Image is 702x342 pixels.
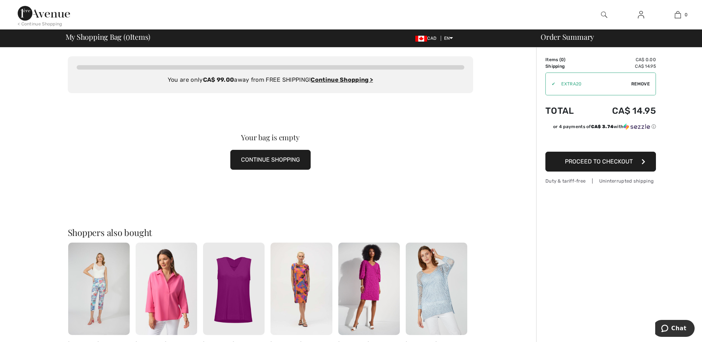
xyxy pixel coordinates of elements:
[589,98,656,123] td: CA$ 14.95
[545,123,656,133] div: or 4 payments ofCA$ 3.74withSezzle Click to learn more about Sezzle
[203,76,234,83] strong: CA$ 99.00
[601,10,607,19] img: search the website
[88,134,453,141] div: Your bag is empty
[311,76,373,83] a: Continue Shopping >
[230,150,311,170] button: CONTINUE SHOPPING
[655,320,695,338] iframe: Opens a widget where you can chat to one of our agents
[565,158,633,165] span: Proceed to Checkout
[632,10,650,20] a: Sign In
[624,123,650,130] img: Sezzle
[415,36,439,41] span: CAD
[589,56,656,63] td: CA$ 0.00
[68,228,473,237] h2: Shoppers also bought
[546,81,555,87] div: ✔
[561,57,564,62] span: 0
[415,36,427,42] img: Canadian Dollar
[77,75,464,84] div: You are only away from FREE SHIPPING!
[338,243,400,335] img: Bubble Jacquard A-Line Dress Style 252195
[545,133,656,149] iframe: PayPal-paypal
[66,33,151,40] span: My Shopping Bag ( Items)
[545,98,589,123] td: Total
[545,152,656,172] button: Proceed to Checkout
[136,243,197,335] img: Casual Buttoned Pullover Style 251948
[638,10,644,19] img: My Info
[68,243,130,335] img: Floral Cropped Trousers Style 251326
[545,56,589,63] td: Items ( )
[591,124,614,129] span: CA$ 3.74
[685,11,688,18] span: 0
[126,31,130,41] span: 0
[444,36,453,41] span: EN
[545,63,589,70] td: Shipping
[406,243,467,335] img: V-Neck Relaxed Fit Pullover Style 251522
[545,177,656,184] div: Duty & tariff-free | Uninterrupted shipping
[660,10,696,19] a: 0
[675,10,681,19] img: My Bag
[18,6,70,21] img: 1ère Avenue
[589,63,656,70] td: CA$ 14.95
[18,21,62,27] div: < Continue Shopping
[270,243,332,335] img: Floral Bodycon Dress Style 252223
[203,243,265,335] img: V-Neck Sleeveless Pullover Style 241239
[532,33,698,40] div: Order Summary
[631,81,650,87] span: Remove
[553,123,656,130] div: or 4 payments of with
[555,73,631,95] input: Promo code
